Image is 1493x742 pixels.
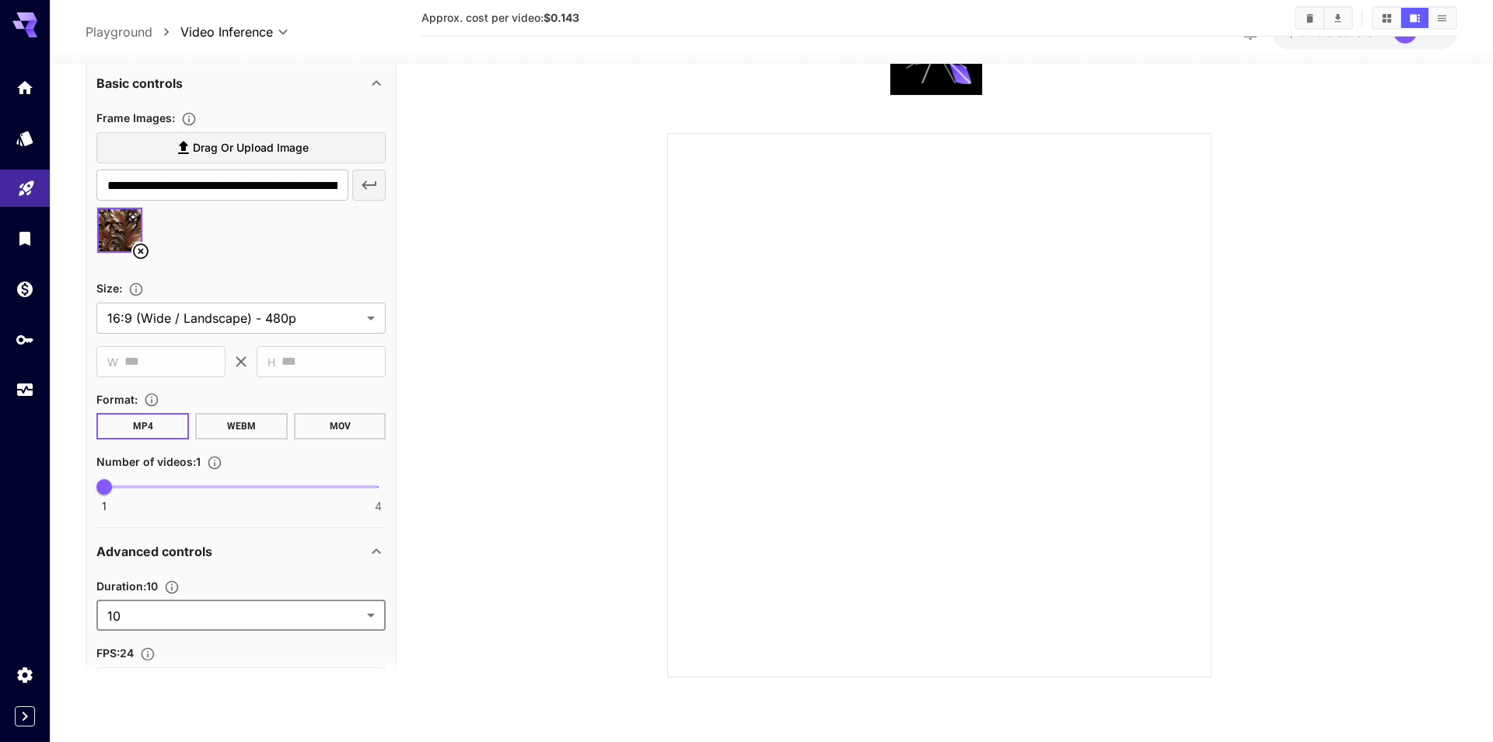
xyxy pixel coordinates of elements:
label: Drag or upload image [96,132,386,164]
div: Playground [17,173,36,193]
span: Video Inference [180,23,273,41]
span: Number of videos : 1 [96,455,201,468]
button: Set the number of duration [158,579,186,595]
button: Upload frame images. [175,111,203,127]
p: Basic controls [96,74,183,93]
div: Wallet [16,279,34,299]
div: Library [16,229,34,248]
button: WEBM [195,413,288,439]
button: Download All [1324,8,1351,28]
button: MP4 [96,413,189,439]
span: 1 [102,499,107,514]
div: Basic controls [96,65,386,102]
span: $10.46 [1288,26,1327,39]
div: Usage [16,380,34,400]
button: Show videos in video view [1401,8,1428,28]
span: H [267,353,275,371]
span: FPS : 24 [96,646,134,660]
nav: breadcrumb [86,23,180,41]
div: Settings [16,665,34,684]
button: MOV [294,413,386,439]
span: 16:9 (Wide / Landscape) - 480p [107,309,361,327]
button: Show videos in list view [1428,8,1456,28]
div: Advanced controls [96,533,386,570]
div: Show videos in grid viewShow videos in video viewShow videos in list view [1372,6,1457,30]
span: Size : [96,282,122,295]
button: Clear videos [1296,8,1323,28]
span: 10 [107,607,361,625]
span: Approx. cost per video: [421,11,579,24]
p: Advanced controls [96,542,212,561]
button: Choose the file format for the output video. [138,392,166,408]
a: Playground [86,23,152,41]
div: Clear videosDownload All [1295,6,1353,30]
span: W [107,353,118,371]
span: 4 [375,499,382,514]
div: API Keys [16,330,34,349]
span: Frame Images : [96,111,175,124]
span: Format : [96,393,138,406]
span: credits left [1327,26,1381,39]
button: Show videos in grid view [1373,8,1400,28]
button: Set the fps [134,646,162,662]
span: Drag or upload image [193,138,309,158]
span: Duration : 10 [96,579,158,593]
div: Home [16,78,34,97]
b: $0.143 [544,11,579,24]
div: Models [16,128,34,148]
button: Expand sidebar [15,706,35,726]
button: Specify how many videos to generate in a single request. Each video generation will be charged se... [201,455,229,471]
button: Adjust the dimensions of the generated image by specifying its width and height in pixels, or sel... [122,282,150,297]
